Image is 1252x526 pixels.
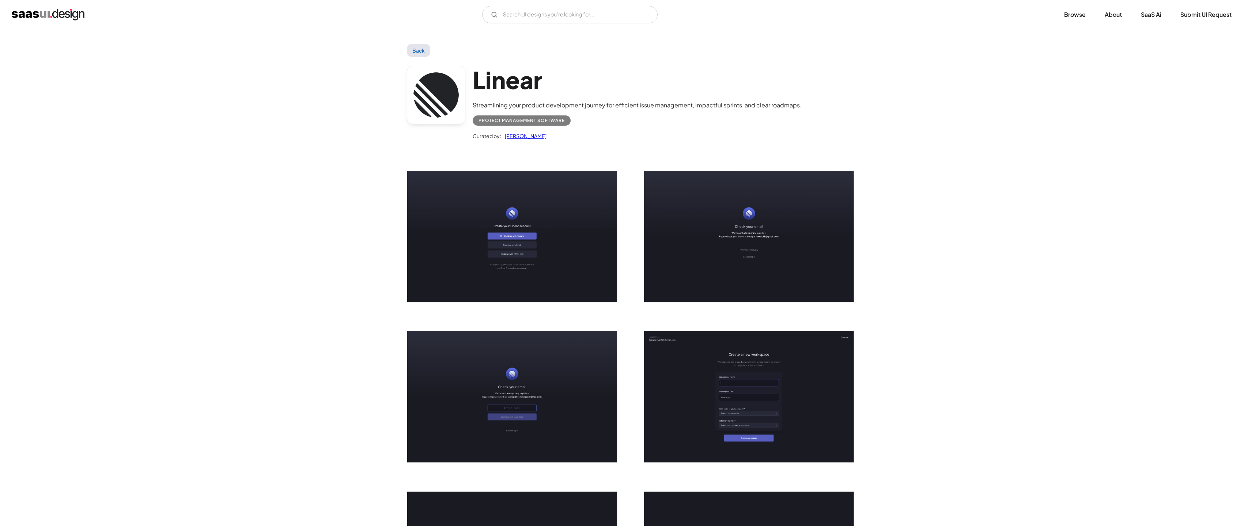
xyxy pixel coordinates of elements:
img: 648701ea16cdf31674502759_Linear%20Create%20Workspace%20Screen.png [644,331,854,462]
a: Submit UI Request [1172,7,1240,23]
a: SaaS Ai [1132,7,1170,23]
a: Back [407,44,431,57]
a: Browse [1055,7,1094,23]
h1: Linear [473,66,802,94]
img: 648701b3919ba8d4c66f90ab_Linear%20Verify%20Mail%20Screen.png [644,171,854,302]
div: Project Management Software [479,116,565,125]
img: 648701c9be3777aed9d2d3f0_Linear%20Enter%20Code%20Screen.png [407,331,617,462]
img: 648701b4848bc244d71e8d08_Linear%20Signup%20Screen.png [407,171,617,302]
a: [PERSON_NAME] [501,131,546,140]
a: About [1096,7,1131,23]
div: Streamlining your product development journey for efficient issue management, impactful sprints, ... [473,101,802,110]
div: Curated by: [473,131,501,140]
input: Search UI designs you're looking for... [482,6,658,23]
